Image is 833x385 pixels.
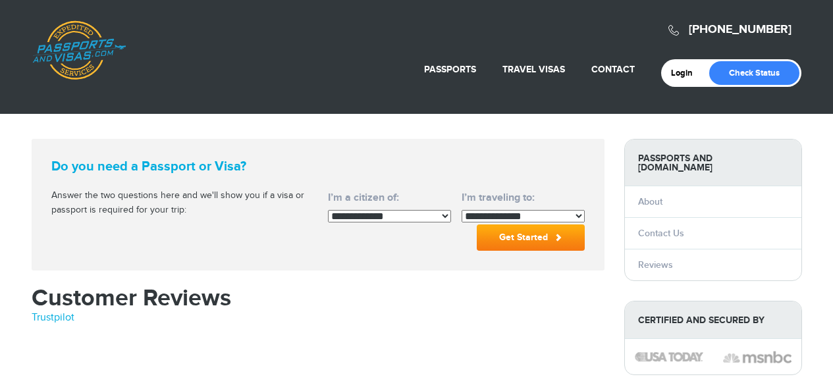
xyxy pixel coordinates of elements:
label: I’m traveling to: [462,190,585,206]
strong: Certified and Secured by [625,301,801,339]
p: Answer the two questions here and we'll show you if a visa or passport is required for your trip: [51,189,308,218]
a: Contact Us [638,228,684,239]
a: Login [671,68,702,78]
a: Trustpilot [32,311,74,324]
a: Reviews [638,259,673,270]
a: Passports & [DOMAIN_NAME] [32,20,126,80]
label: I’m a citizen of: [328,190,451,206]
a: [PHONE_NUMBER] [689,22,792,37]
a: Passports [424,64,476,75]
strong: Passports and [DOMAIN_NAME] [625,140,801,186]
button: Get Started [477,224,585,251]
a: About [638,196,662,207]
a: Contact [591,64,635,75]
a: Travel Visas [502,64,565,75]
img: image description [723,349,792,365]
img: image description [635,352,703,361]
a: Check Status [709,61,799,85]
h1: Customer Reviews [32,286,605,310]
strong: Do you need a Passport or Visa? [51,159,308,174]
